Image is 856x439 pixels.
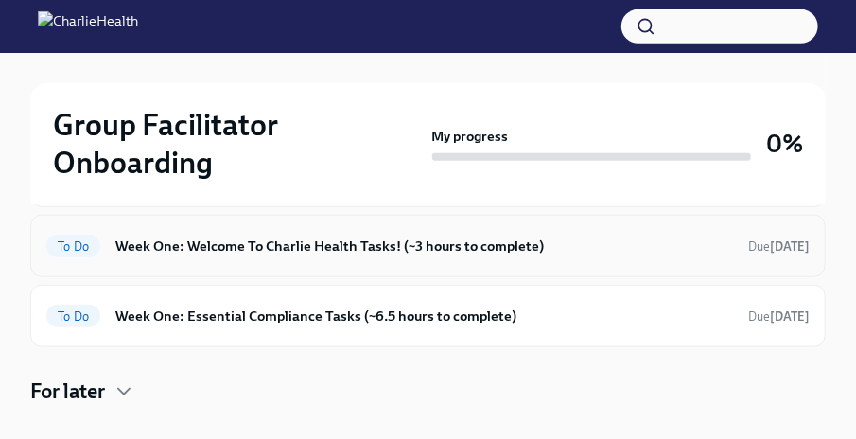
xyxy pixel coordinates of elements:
[748,309,810,324] span: Due
[46,309,100,324] span: To Do
[115,236,733,256] h6: Week One: Welcome To Charlie Health Tasks! (~3 hours to complete)
[53,106,425,182] h2: Group Facilitator Onboarding
[770,309,810,324] strong: [DATE]
[46,239,100,254] span: To Do
[748,239,810,254] span: Due
[46,231,810,261] a: To DoWeek One: Welcome To Charlie Health Tasks! (~3 hours to complete)Due[DATE]
[30,378,826,406] div: For later
[30,378,105,406] h4: For later
[766,127,803,161] h3: 0%
[432,127,509,146] strong: My progress
[38,11,138,42] img: CharlieHealth
[770,239,810,254] strong: [DATE]
[748,237,810,255] span: October 6th, 2025 10:00
[748,307,810,325] span: October 6th, 2025 10:00
[46,301,810,331] a: To DoWeek One: Essential Compliance Tasks (~6.5 hours to complete)Due[DATE]
[115,306,733,326] h6: Week One: Essential Compliance Tasks (~6.5 hours to complete)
